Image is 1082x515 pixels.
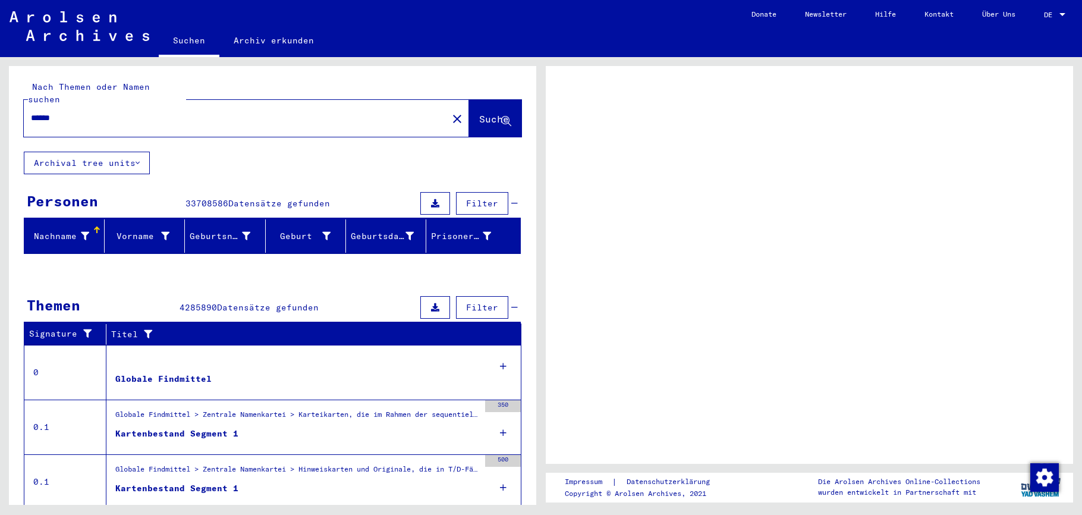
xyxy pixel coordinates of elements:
mat-header-cell: Geburt‏ [266,219,346,253]
td: 0.1 [24,400,106,454]
div: Personen [27,190,98,212]
img: yv_logo.png [1018,472,1063,502]
img: Zustimmung ändern [1030,463,1059,492]
p: Copyright © Arolsen Archives, 2021 [565,488,724,499]
div: Nachname [29,230,89,243]
button: Clear [445,106,469,130]
span: 33708586 [185,198,228,209]
div: Themen [27,294,80,316]
div: Vorname [109,230,169,243]
div: Kartenbestand Segment 1 [115,482,238,495]
div: Kartenbestand Segment 1 [115,428,238,440]
div: Geburtsname [190,230,250,243]
span: 4285890 [180,302,217,313]
div: Vorname [109,227,184,246]
mat-header-cell: Nachname [24,219,105,253]
div: Globale Findmittel [115,373,212,385]
mat-header-cell: Vorname [105,219,185,253]
div: Geburtsdatum [351,227,429,246]
mat-header-cell: Geburtsname [185,219,265,253]
span: Datensätze gefunden [228,198,330,209]
div: Nachname [29,227,104,246]
td: 0 [24,345,106,400]
a: Archiv erkunden [219,26,328,55]
div: Globale Findmittel > Zentrale Namenkartei > Hinweiskarten und Originale, die in T/D-Fällen aufgef... [115,464,479,481]
div: 350 [485,400,521,412]
div: Geburtsname [190,227,265,246]
a: Impressum [565,476,612,488]
button: Archival tree units [24,152,150,174]
div: Globale Findmittel > Zentrale Namenkartei > Karteikarten, die im Rahmen der sequentiellen Massend... [115,409,479,426]
span: Suche [479,113,509,125]
button: Suche [469,100,521,137]
mat-label: Nach Themen oder Namen suchen [28,81,150,105]
div: Geburtsdatum [351,230,414,243]
span: Filter [466,198,498,209]
span: Filter [466,302,498,313]
span: DE [1044,11,1057,19]
mat-header-cell: Prisoner # [426,219,520,253]
div: 500 [485,455,521,467]
mat-icon: close [450,112,464,126]
img: Arolsen_neg.svg [10,11,149,41]
div: | [565,476,724,488]
p: Die Arolsen Archives Online-Collections [818,476,980,487]
div: Titel [111,325,509,344]
div: Geburt‏ [270,227,345,246]
p: wurden entwickelt in Partnerschaft mit [818,487,980,498]
span: Datensätze gefunden [217,302,319,313]
div: Prisoner # [431,227,506,246]
mat-header-cell: Geburtsdatum [346,219,426,253]
div: Titel [111,328,498,341]
td: 0.1 [24,454,106,509]
div: Signature [29,328,97,340]
button: Filter [456,192,508,215]
div: Signature [29,325,109,344]
a: Datenschutzerklärung [617,476,724,488]
div: Zustimmung ändern [1030,463,1058,491]
div: Prisoner # [431,230,491,243]
div: Geburt‏ [270,230,331,243]
a: Suchen [159,26,219,57]
button: Filter [456,296,508,319]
